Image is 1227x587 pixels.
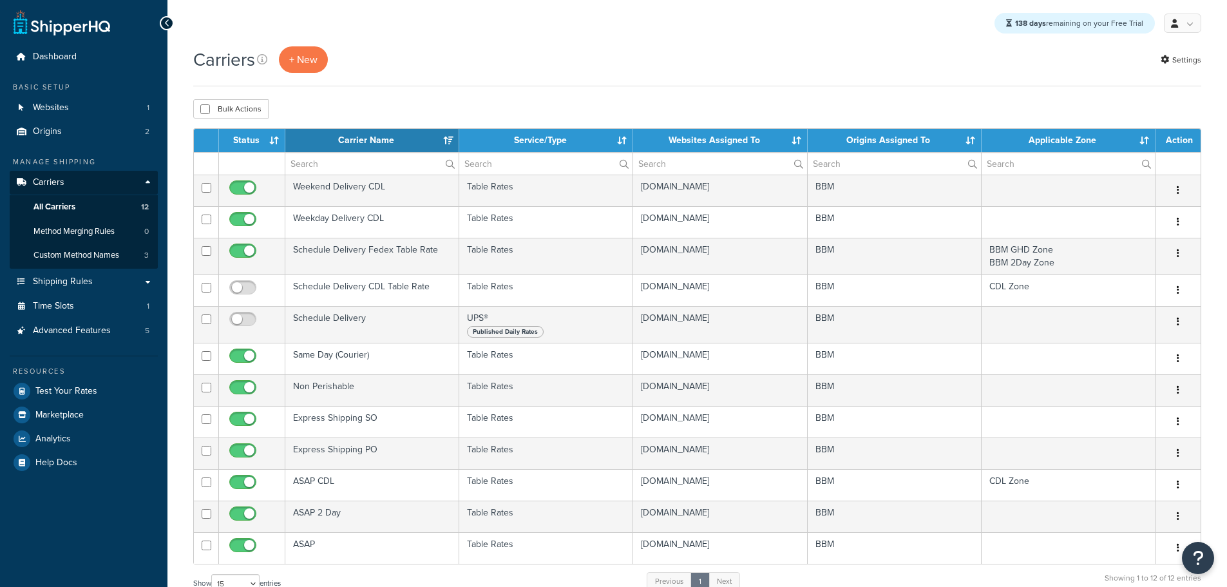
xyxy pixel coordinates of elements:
[633,238,807,274] td: [DOMAIN_NAME]
[35,434,71,445] span: Analytics
[633,274,807,306] td: [DOMAIN_NAME]
[459,343,633,374] td: Table Rates
[33,202,75,213] span: All Carriers
[10,96,158,120] a: Websites 1
[145,126,149,137] span: 2
[10,120,158,144] a: Origins 2
[219,129,285,152] th: Status: activate to sort column ascending
[10,380,158,403] li: Test Your Rates
[147,102,149,113] span: 1
[285,374,459,406] td: Non Perishable
[10,319,158,343] a: Advanced Features 5
[33,301,74,312] span: Time Slots
[10,195,158,219] li: All Carriers
[285,501,459,532] td: ASAP 2 Day
[1161,51,1201,69] a: Settings
[633,175,807,206] td: [DOMAIN_NAME]
[10,45,158,69] a: Dashboard
[193,47,255,72] h1: Carriers
[10,220,158,244] a: Method Merging Rules 0
[10,270,158,294] a: Shipping Rules
[1182,542,1214,574] button: Open Resource Center
[285,438,459,469] td: Express Shipping PO
[10,451,158,474] a: Help Docs
[10,195,158,219] a: All Carriers 12
[147,301,149,312] span: 1
[459,406,633,438] td: Table Rates
[33,226,115,237] span: Method Merging Rules
[459,469,633,501] td: Table Rates
[808,343,982,374] td: BBM
[33,52,77,63] span: Dashboard
[808,238,982,274] td: BBM
[33,276,93,287] span: Shipping Rules
[633,406,807,438] td: [DOMAIN_NAME]
[144,226,149,237] span: 0
[808,206,982,238] td: BBM
[1015,17,1046,29] strong: 138 days
[808,306,982,343] td: BBM
[633,469,807,501] td: [DOMAIN_NAME]
[285,532,459,564] td: ASAP
[10,319,158,343] li: Advanced Features
[33,325,111,336] span: Advanced Features
[808,153,981,175] input: Search
[10,294,158,318] a: Time Slots 1
[285,469,459,501] td: ASAP CDL
[459,129,633,152] th: Service/Type: activate to sort column ascending
[459,501,633,532] td: Table Rates
[10,82,158,93] div: Basic Setup
[808,274,982,306] td: BBM
[633,374,807,406] td: [DOMAIN_NAME]
[982,274,1156,306] td: CDL Zone
[285,406,459,438] td: Express Shipping SO
[633,438,807,469] td: [DOMAIN_NAME]
[10,171,158,195] a: Carriers
[279,46,328,73] button: + New
[35,457,77,468] span: Help Docs
[982,238,1156,274] td: BBM GHD Zone BBM 2Day Zone
[10,244,158,267] li: Custom Method Names
[459,374,633,406] td: Table Rates
[633,206,807,238] td: [DOMAIN_NAME]
[10,427,158,450] a: Analytics
[808,469,982,501] td: BBM
[633,501,807,532] td: [DOMAIN_NAME]
[808,532,982,564] td: BBM
[14,10,110,35] a: ShipperHQ Home
[33,250,119,261] span: Custom Method Names
[982,153,1155,175] input: Search
[459,306,633,343] td: UPS®
[144,250,149,261] span: 3
[33,102,69,113] span: Websites
[10,366,158,377] div: Resources
[808,501,982,532] td: BBM
[285,129,459,152] th: Carrier Name: activate to sort column ascending
[467,326,544,338] span: Published Daily Rates
[808,374,982,406] td: BBM
[808,175,982,206] td: BBM
[808,406,982,438] td: BBM
[459,274,633,306] td: Table Rates
[33,126,62,137] span: Origins
[10,171,158,269] li: Carriers
[10,96,158,120] li: Websites
[633,306,807,343] td: [DOMAIN_NAME]
[982,129,1156,152] th: Applicable Zone: activate to sort column ascending
[633,153,806,175] input: Search
[808,438,982,469] td: BBM
[285,343,459,374] td: Same Day (Courier)
[35,386,97,397] span: Test Your Rates
[10,157,158,168] div: Manage Shipping
[10,403,158,427] a: Marketplace
[33,177,64,188] span: Carriers
[459,175,633,206] td: Table Rates
[35,410,84,421] span: Marketplace
[808,129,982,152] th: Origins Assigned To: activate to sort column ascending
[285,306,459,343] td: Schedule Delivery
[633,129,807,152] th: Websites Assigned To: activate to sort column ascending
